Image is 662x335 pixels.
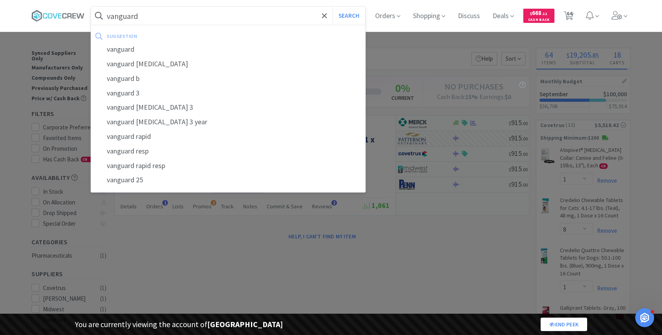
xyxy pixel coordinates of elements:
[107,30,249,42] div: suggestion
[91,86,365,101] div: vanguard 3
[91,159,365,173] div: vanguard rapid resp
[333,7,365,25] button: Search
[455,13,483,20] a: Discuss
[91,57,365,71] div: vanguard [MEDICAL_DATA]
[91,144,365,159] div: vanguard resp
[530,9,547,17] span: 668
[541,318,587,331] a: End Peek
[75,318,283,331] p: You are currently viewing the account of
[91,71,365,86] div: vanguard b
[91,115,365,129] div: vanguard [MEDICAL_DATA] 3 year
[523,5,554,26] a: $668.11Cash Back
[528,18,550,23] span: Cash Back
[635,308,654,327] iframe: Intercom live chat
[541,11,547,16] span: . 11
[91,173,365,187] div: vanguard 25
[91,100,365,115] div: vanguard [MEDICAL_DATA] 3
[91,129,365,144] div: vanguard rapid
[91,42,365,57] div: vanguard
[530,11,532,16] span: $
[207,319,283,329] strong: [GEOGRAPHIC_DATA]
[561,13,577,21] a: 64
[91,7,365,25] input: Search by item, sku, manufacturer, ingredient, size...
